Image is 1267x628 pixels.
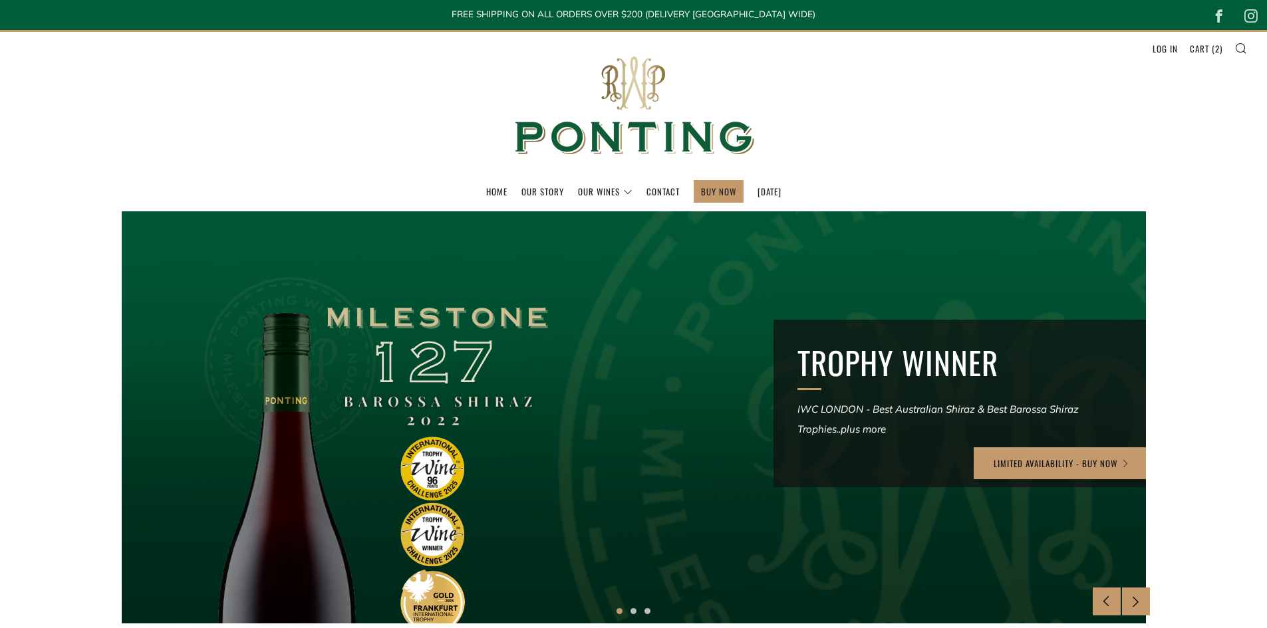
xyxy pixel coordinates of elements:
a: LIMITED AVAILABILITY - BUY NOW [974,447,1150,479]
a: BUY NOW [701,181,736,202]
button: 2 [631,608,636,614]
a: Our Story [521,181,564,202]
a: Home [486,181,507,202]
span: 2 [1215,42,1220,55]
button: 1 [617,608,623,614]
a: [DATE] [758,181,781,202]
h2: TROPHY WINNER [797,344,1122,382]
a: Contact [646,181,680,202]
button: 3 [644,608,650,614]
img: Ponting Wines [501,32,767,180]
a: Our Wines [578,181,633,202]
em: IWC LONDON - Best Australian Shiraz & Best Barossa Shiraz Trophies..plus more [797,403,1079,435]
a: Log in [1153,38,1178,59]
a: Cart (2) [1190,38,1222,59]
